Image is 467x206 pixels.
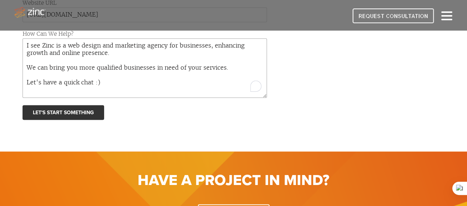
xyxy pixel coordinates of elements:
[23,30,73,37] span: How Can We Help?
[23,38,267,98] textarea: To enrich screen reader interactions, please activate Accessibility in Grammarly extension settings
[23,105,104,120] input: Let's Start Something
[430,169,458,197] iframe: Drift Widget Chat Controller
[7,172,461,188] h1: Have a Project in Mind?
[353,8,434,23] img: REQUEST CONSULTATION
